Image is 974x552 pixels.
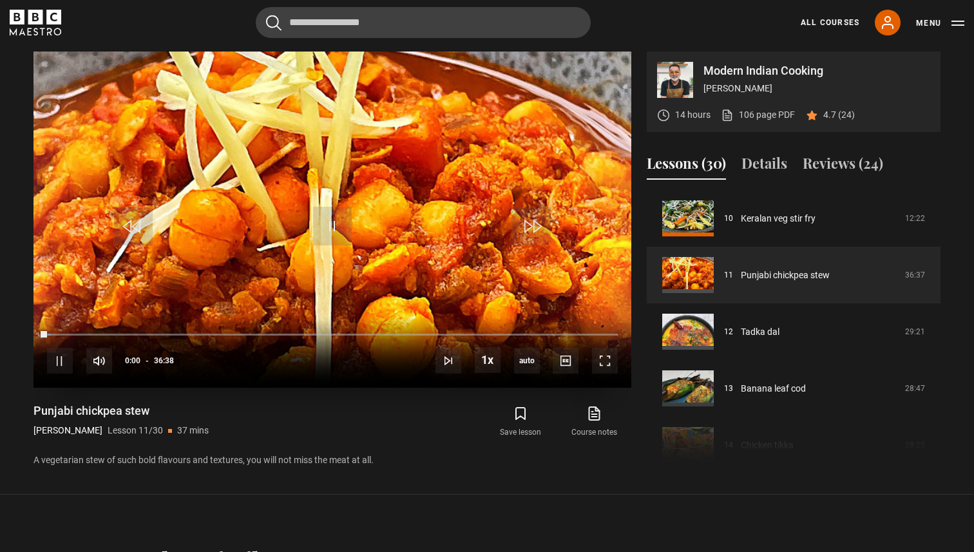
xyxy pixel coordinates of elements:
a: Tadka dal [741,325,779,339]
p: 4.7 (24) [823,108,855,122]
a: Banana leaf cod [741,382,806,395]
svg: BBC Maestro [10,10,61,35]
div: Current quality: 720p [514,348,540,374]
p: 37 mins [177,424,209,437]
button: Reviews (24) [803,153,883,180]
button: Lessons (30) [647,153,726,180]
a: Punjabi chickpea stew [741,269,830,282]
p: A vegetarian stew of such bold flavours and textures, you will not miss the meat at all. [33,453,631,467]
p: Modern Indian Cooking [703,65,930,77]
button: Submit the search query [266,15,282,31]
p: 14 hours [675,108,711,122]
div: Progress Bar [47,334,618,336]
span: 0:00 [125,349,140,372]
a: Keralan veg stir fry [741,212,816,225]
a: Course notes [558,403,631,441]
a: All Courses [801,17,859,28]
input: Search [256,7,591,38]
span: 36:38 [154,349,174,372]
button: Playback Rate [475,347,501,373]
button: Mute [86,348,112,374]
h1: Punjabi chickpea stew [33,403,209,419]
button: Captions [553,348,578,374]
video-js: Video Player [33,52,631,388]
p: Lesson 11/30 [108,424,163,437]
button: Fullscreen [592,348,618,374]
button: Details [741,153,787,180]
p: [PERSON_NAME] [703,82,930,95]
p: [PERSON_NAME] [33,424,102,437]
span: - [146,356,149,365]
button: Save lesson [484,403,557,441]
button: Toggle navigation [916,17,964,30]
a: 106 page PDF [721,108,795,122]
span: auto [514,348,540,374]
button: Pause [47,348,73,374]
button: Next Lesson [435,348,461,374]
